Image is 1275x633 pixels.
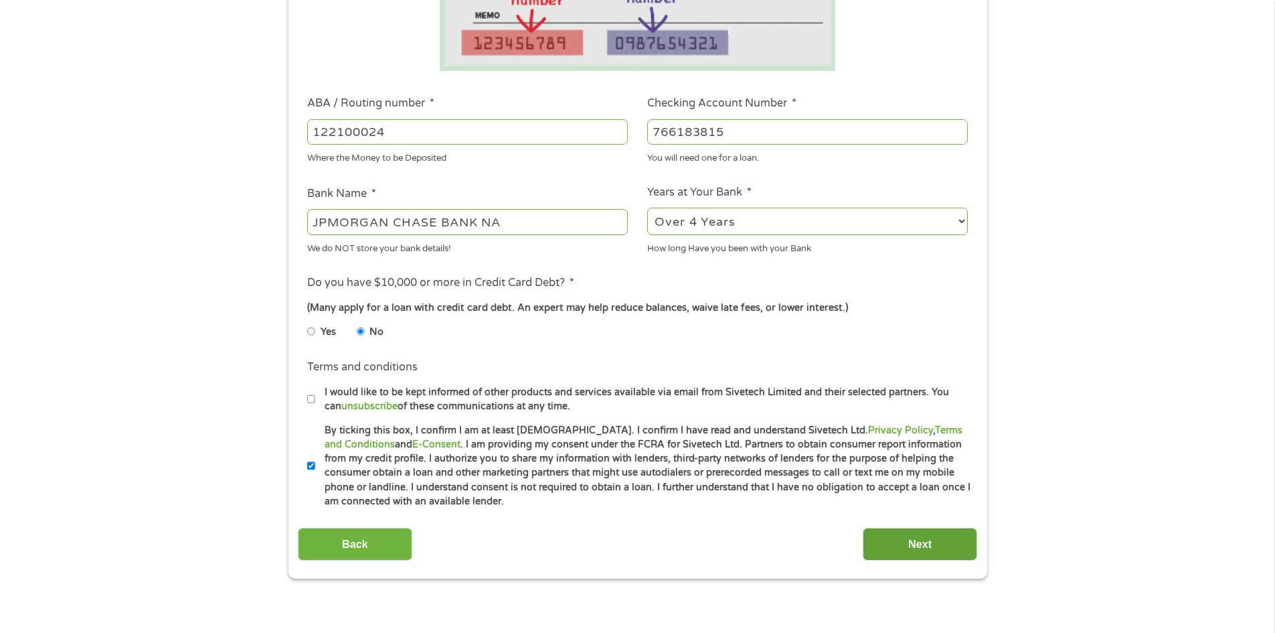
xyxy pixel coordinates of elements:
label: By ticking this box, I confirm I am at least [DEMOGRAPHIC_DATA]. I confirm I have read and unders... [315,423,972,509]
div: How long Have you been with your Bank [647,237,968,255]
label: Bank Name [307,187,376,201]
label: No [369,325,384,340]
a: Terms and Conditions [325,425,962,450]
label: Terms and conditions [307,360,418,374]
div: (Many apply for a loan with credit card debt. An expert may help reduce balances, waive late fees... [307,301,967,315]
div: Where the Money to be Deposited [307,147,628,165]
input: Back [298,528,412,561]
label: Yes [321,325,336,340]
label: ABA / Routing number [307,96,434,111]
input: 263177916 [307,119,628,145]
input: Next [863,528,977,561]
label: Do you have $10,000 or more in Credit Card Debt? [307,276,574,290]
label: Checking Account Number [647,96,796,111]
a: unsubscribe [341,401,398,412]
div: You will need one for a loan. [647,147,968,165]
label: Years at Your Bank [647,186,752,200]
div: We do NOT store your bank details! [307,237,628,255]
a: Privacy Policy [868,425,933,436]
a: E-Consent [412,439,460,450]
input: 345634636 [647,119,968,145]
label: I would like to be kept informed of other products and services available via email from Sivetech... [315,385,972,414]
